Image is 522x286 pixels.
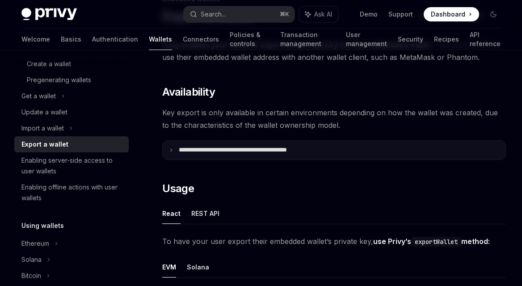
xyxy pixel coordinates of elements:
div: Solana [21,254,42,265]
span: To have your user export their embedded wallet’s private key, [162,235,506,248]
a: Pregenerating wallets [14,72,129,88]
a: User management [346,29,387,50]
span: Availability [162,85,215,99]
strong: use Privy’s method: [373,237,490,246]
span: Key export is only available in certain environments depending on how the wallet was created, due... [162,106,506,131]
a: Update a wallet [14,104,129,120]
div: Get a wallet [21,91,56,101]
a: Transaction management [280,29,335,50]
button: Ask AI [299,6,338,22]
button: EVM [162,257,176,278]
button: React [162,203,181,224]
img: dark logo [21,8,77,21]
a: Authentication [92,29,138,50]
div: Update a wallet [21,107,67,118]
a: Export a wallet [14,136,129,152]
a: Policies & controls [230,29,269,50]
h5: Using wallets [21,220,64,231]
code: exportWallet [411,237,461,247]
a: Dashboard [424,7,479,21]
div: Search... [201,9,226,20]
a: Recipes [434,29,459,50]
button: Toggle dark mode [486,7,501,21]
a: API reference [470,29,501,50]
a: Welcome [21,29,50,50]
button: REST API [191,203,219,224]
div: Import a wallet [21,123,64,134]
a: Support [388,10,413,19]
div: Ethereum [21,238,49,249]
a: Enabling server-side access to user wallets [14,152,129,179]
button: Solana [187,257,209,278]
div: Bitcoin [21,270,41,281]
span: Dashboard [431,10,465,19]
a: Security [398,29,423,50]
div: Enabling server-side access to user wallets [21,155,123,177]
a: Wallets [149,29,172,50]
div: Pregenerating wallets [27,75,91,85]
span: ⌘ K [280,11,289,18]
span: Ask AI [314,10,332,19]
a: Enabling offline actions with user wallets [14,179,129,206]
div: Enabling offline actions with user wallets [21,182,123,203]
a: Demo [360,10,378,19]
a: Basics [61,29,81,50]
span: Usage [162,181,194,196]
div: Export a wallet [21,139,68,150]
button: Search...⌘K [184,6,295,22]
a: Connectors [183,29,219,50]
span: . This allows them to use their embedded wallet address with another wallet client, such as MetaM... [162,38,506,63]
